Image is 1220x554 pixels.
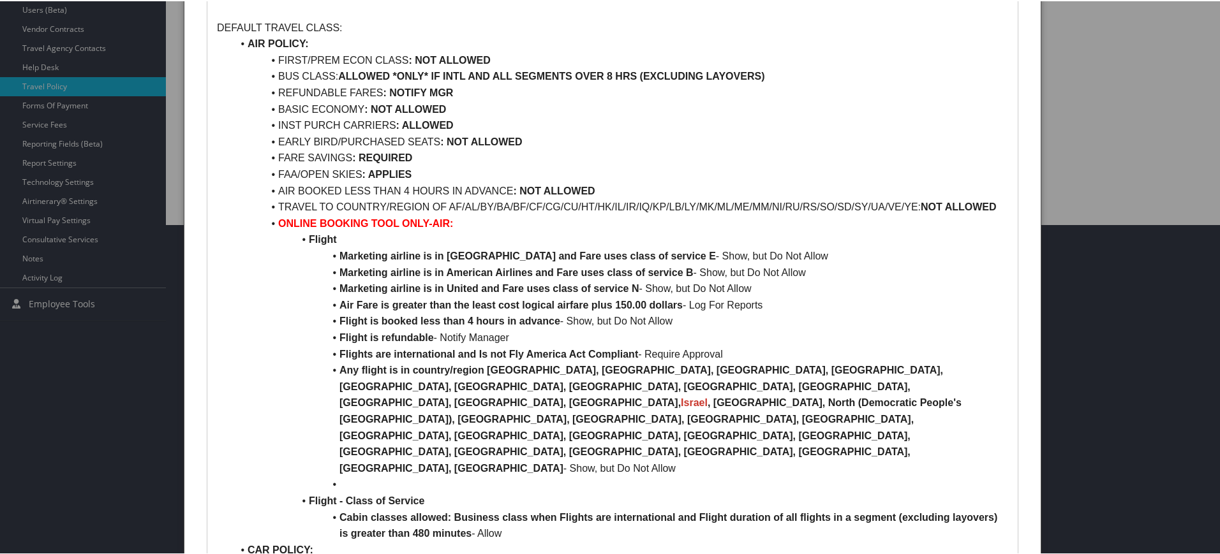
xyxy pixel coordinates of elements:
strong: Flight - Class of Service [309,494,424,505]
strong: Flight is refundable [339,331,434,342]
strong: ALLOWED *ONLY* IF INTL AND ALL SEGMENTS OVER 8 HRS (EXCLUDING LAYOVERS) [338,69,764,80]
strong: : REQUIRED [352,151,412,162]
strong: : ALLOWED [396,119,454,129]
li: REFUNDABLE FARES [232,84,1008,100]
strong: CAR POLICY: [248,543,313,554]
strong: Flight [309,233,337,244]
li: - Log For Reports [232,296,1008,312]
li: BUS CLASS: [232,67,1008,84]
li: INST PURCH CARRIERS [232,116,1008,133]
li: - Show, but Do Not Allow [232,312,1008,328]
strong: ONLINE BOOKING TOOL ONLY-AIR: [278,217,453,228]
strong: Flights are international and Is not Fly America Act Compliant [339,347,638,358]
li: - Require Approval [232,345,1008,361]
li: FARE SAVINGS [232,149,1008,165]
strong: NOT ALLOWED [921,200,997,211]
li: - Show, but Do Not Allow [232,263,1008,280]
p: DEFAULT TRAVEL CLASS: [217,18,1008,35]
li: FAA/OPEN SKIES [232,165,1008,182]
li: EARLY BIRD/PURCHASED SEATS [232,133,1008,149]
strong: : NOT ALLOWED [440,135,522,146]
strong: : NOT ALLOWED [364,103,446,113]
li: AIR BOOKED LESS THAN 4 HOURS IN ADVANCE [232,182,1008,198]
li: BASIC ECONOMY [232,100,1008,117]
strong: Marketing airline is in [GEOGRAPHIC_DATA] and Fare uses class of service E [339,249,716,260]
strong: , [GEOGRAPHIC_DATA], North (Democratic People's [GEOGRAPHIC_DATA]), [GEOGRAPHIC_DATA], [GEOGRAPHI... [339,396,964,472]
li: - Notify Manager [232,328,1008,345]
strong: AIR POLICY: [248,37,309,48]
li: - Show, but Do Not Allow [232,279,1008,296]
strong: Flight is booked less than 4 hours in advance [339,314,560,325]
strong: Marketing airline is in United and Fare uses class of service N [339,282,639,293]
strong: Israel [681,396,708,407]
strong: Any flight is in country/region [GEOGRAPHIC_DATA], [GEOGRAPHIC_DATA], [GEOGRAPHIC_DATA], [GEOGRAP... [339,363,946,407]
strong: : NOT ALLOWED [408,54,490,64]
strong: : NOTIFY MGR [383,86,453,97]
li: FIRST/PREM ECON CLASS [232,51,1008,68]
li: - Allow [232,508,1008,541]
strong: : APPLIES [362,168,412,179]
li: TRAVEL TO COUNTRY/REGION OF AF/AL/BY/BA/BF/CF/CG/CU/HT/HK/IL/IR/IQ/KP/LB/LY/MK/ML/ME/MM/NI/RU/RS/... [232,198,1008,214]
strong: Air Fare is greater than the least cost logical airfare plus 150.00 dollars [339,298,683,309]
li: - Show, but Do Not Allow [232,247,1008,263]
strong: Cabin classes allowed: Business class when Flights are international and Flight duration of all f... [339,511,1001,538]
strong: Marketing airline is in American Airlines and Fare uses class of service B [339,266,694,277]
strong: : NOT ALLOWED [513,184,595,195]
li: - Show, but Do Not Allow [232,361,1008,475]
